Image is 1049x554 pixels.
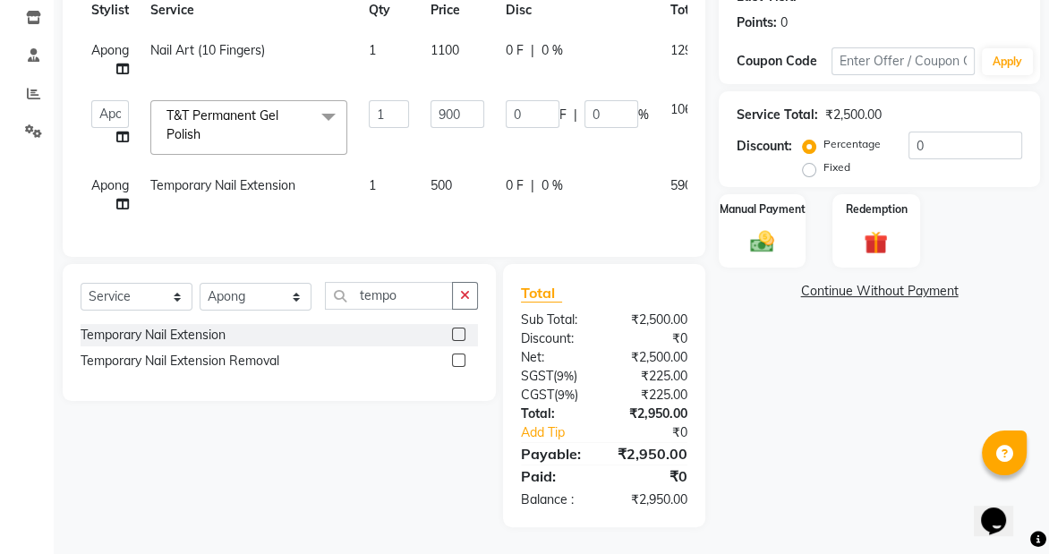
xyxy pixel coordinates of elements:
div: ₹225.00 [604,386,701,405]
div: ₹225.00 [604,367,701,386]
a: Add Tip [507,423,620,442]
span: 1298 [670,42,699,58]
div: ₹0 [604,465,701,487]
span: % [638,106,649,124]
div: Temporary Nail Extension Removal [81,352,279,371]
div: Service Total: [737,106,818,124]
span: Apong [91,177,129,193]
div: Paid: [507,465,604,487]
span: | [531,41,534,60]
div: ₹0 [604,329,701,348]
div: Total: [507,405,604,423]
label: Redemption [845,201,907,217]
iframe: chat widget [974,482,1031,536]
div: ₹2,950.00 [604,490,701,509]
div: ₹2,950.00 [604,405,701,423]
input: Enter Offer / Coupon Code [832,47,975,75]
div: 0 [780,13,788,32]
div: Discount: [507,329,604,348]
span: F [559,106,567,124]
span: 0 F [506,41,524,60]
div: Sub Total: [507,311,604,329]
span: T&T Permanent Gel Polish [166,107,278,142]
span: 0 % [542,176,563,195]
span: 500 [431,177,452,193]
div: Temporary Nail Extension [81,326,226,345]
span: SGST [521,368,553,384]
div: Coupon Code [737,52,832,71]
span: 9% [557,369,574,383]
div: ( ) [507,367,604,386]
span: 1 [369,42,376,58]
div: Net: [507,348,604,367]
div: ₹2,500.00 [825,106,882,124]
span: 0 % [542,41,563,60]
span: 9% [558,388,575,402]
label: Percentage [823,136,881,152]
div: ₹2,950.00 [604,443,701,465]
div: Points: [737,13,777,32]
div: Balance : [507,490,604,509]
span: Total [521,284,562,303]
span: 590 [670,177,692,193]
div: ₹0 [620,423,701,442]
div: Discount: [737,137,792,156]
label: Fixed [823,159,850,175]
span: Apong [91,42,129,58]
span: 0 F [506,176,524,195]
label: Manual Payment [720,201,806,217]
img: _gift.svg [857,228,895,258]
span: | [531,176,534,195]
span: 1100 [431,42,459,58]
a: x [200,126,209,142]
span: | [574,106,577,124]
div: ( ) [507,386,604,405]
span: Temporary Nail Extension [150,177,295,193]
span: Nail Art (10 Fingers) [150,42,265,58]
span: 1 [369,177,376,193]
span: CGST [521,387,554,403]
div: ₹2,500.00 [604,348,701,367]
a: Continue Without Payment [722,282,1036,301]
div: ₹2,500.00 [604,311,701,329]
div: Payable: [507,443,604,465]
input: Search or Scan [325,282,453,310]
button: Apply [982,48,1033,75]
span: 1062 [670,101,699,117]
img: _cash.svg [743,228,781,255]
